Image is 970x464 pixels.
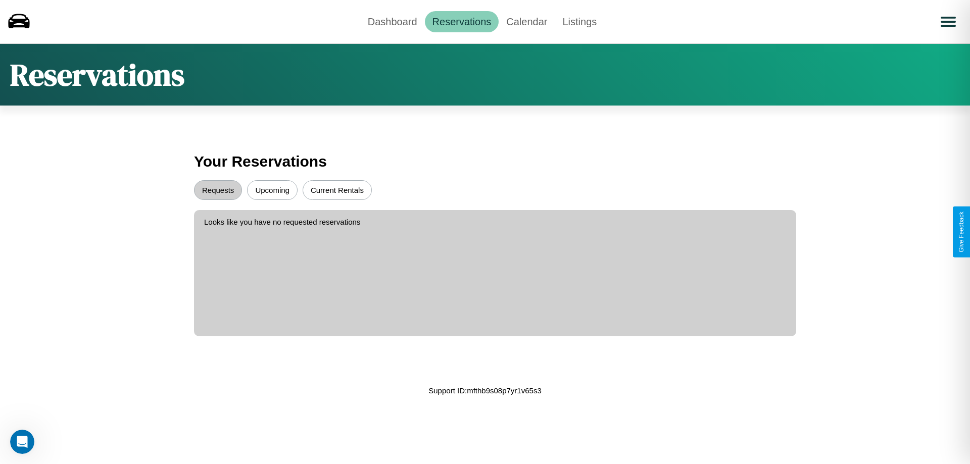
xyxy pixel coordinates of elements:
[303,180,372,200] button: Current Rentals
[194,148,776,175] h3: Your Reservations
[247,180,298,200] button: Upcoming
[360,11,425,32] a: Dashboard
[10,430,34,454] iframe: Intercom live chat
[428,384,541,397] p: Support ID: mfthb9s08p7yr1v65s3
[499,11,555,32] a: Calendar
[204,215,786,229] p: Looks like you have no requested reservations
[555,11,604,32] a: Listings
[934,8,962,36] button: Open menu
[194,180,242,200] button: Requests
[958,212,965,252] div: Give Feedback
[425,11,499,32] a: Reservations
[10,54,184,95] h1: Reservations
